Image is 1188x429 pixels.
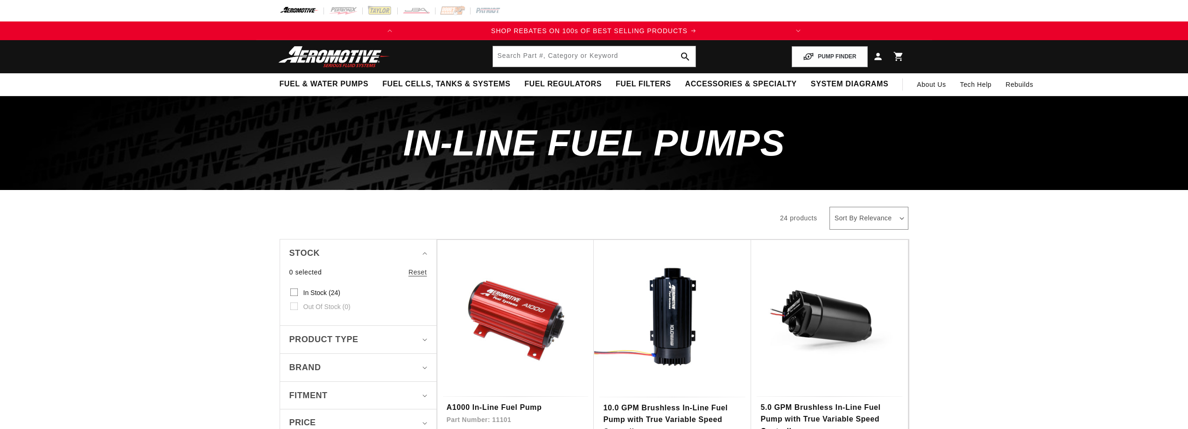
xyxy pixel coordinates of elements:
input: Search by Part Number, Category or Keyword [493,46,696,67]
span: Product type [289,333,359,346]
button: Translation missing: en.sections.announcements.previous_announcement [380,21,399,40]
button: search button [675,46,696,67]
a: Reset [408,267,427,277]
span: Fuel Filters [616,79,671,89]
span: SHOP REBATES ON 100s OF BEST SELLING PRODUCTS [491,27,688,35]
span: Out of stock (0) [303,302,351,311]
span: Brand [289,361,321,374]
div: 1 of 2 [399,26,788,36]
span: In stock (24) [303,288,340,297]
summary: Tech Help [953,73,999,96]
summary: Fuel & Water Pumps [273,73,376,95]
div: Announcement [399,26,788,36]
summary: Fuel Filters [609,73,678,95]
span: System Diagrams [811,79,888,89]
summary: Fuel Regulators [517,73,608,95]
span: 24 products [780,214,817,222]
summary: Fuel Cells, Tanks & Systems [375,73,517,95]
summary: Product type (0 selected) [289,326,427,353]
button: PUMP FINDER [792,46,867,67]
summary: Accessories & Specialty [678,73,804,95]
span: Fuel Cells, Tanks & Systems [382,79,510,89]
span: Price [289,416,316,429]
summary: Brand (0 selected) [289,354,427,381]
span: Fitment [289,389,328,402]
span: Accessories & Specialty [685,79,797,89]
summary: Fitment (0 selected) [289,382,427,409]
a: About Us [910,73,953,96]
span: Fuel & Water Pumps [280,79,369,89]
img: Aeromotive [276,46,393,68]
span: Rebuilds [1005,79,1033,90]
span: Tech Help [960,79,992,90]
summary: Rebuilds [998,73,1040,96]
a: A1000 In-Line Fuel Pump [447,401,585,414]
summary: System Diagrams [804,73,895,95]
span: About Us [917,81,946,88]
span: 0 selected [289,267,322,277]
a: SHOP REBATES ON 100s OF BEST SELLING PRODUCTS [399,26,788,36]
button: Translation missing: en.sections.announcements.next_announcement [789,21,808,40]
span: Fuel Regulators [524,79,601,89]
slideshow-component: Translation missing: en.sections.announcements.announcement_bar [256,21,932,40]
span: In-Line Fuel Pumps [403,122,785,163]
span: Stock [289,246,320,260]
summary: Stock (0 selected) [289,239,427,267]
